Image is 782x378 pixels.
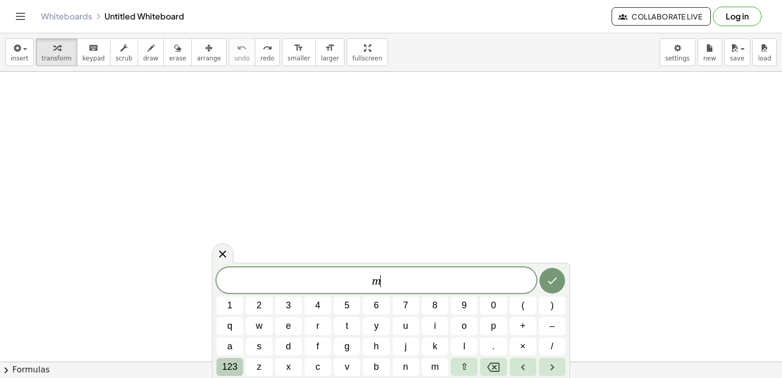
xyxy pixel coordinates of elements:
button: r [305,317,331,335]
span: g [344,340,350,353]
span: transform [41,55,72,62]
span: r [316,319,319,333]
span: new [703,55,716,62]
span: 2 [256,299,262,312]
button: undoundo [229,38,255,66]
span: j [405,340,407,353]
button: Left arrow [510,358,536,376]
button: arrange [191,38,227,66]
span: + [520,319,526,333]
a: Whiteboards [41,11,92,22]
button: Right arrow [539,358,566,376]
span: l [463,340,465,353]
button: h [363,338,389,355]
button: insert [5,38,34,66]
span: arrange [197,55,221,62]
button: save [724,38,750,66]
button: . [480,338,507,355]
button: v [334,358,360,376]
button: redoredo [255,38,280,66]
i: keyboard [89,42,98,54]
button: 2 [246,297,272,314]
span: fullscreen [352,55,382,62]
span: erase [169,55,186,62]
span: 8 [432,299,438,312]
span: load [758,55,771,62]
button: w [246,317,272,335]
span: v [345,360,350,374]
span: ​ [380,275,381,287]
span: draw [143,55,159,62]
span: save [730,55,744,62]
i: format_size [325,42,335,54]
button: l [451,338,477,355]
span: Collaborate Live [620,12,702,21]
span: 1 [227,299,232,312]
button: u [393,317,419,335]
button: Toggle navigation [12,8,29,25]
button: keyboardkeypad [77,38,111,66]
button: j [393,338,419,355]
button: Fraction [539,338,566,355]
button: Log in [713,7,762,26]
button: 9 [451,297,477,314]
button: p [480,317,507,335]
span: b [374,360,379,374]
span: k [432,340,437,353]
button: Default keyboard [216,358,243,376]
button: Shift [451,358,477,376]
span: × [520,340,526,353]
i: undo [237,42,247,54]
span: s [257,340,262,353]
button: transform [36,38,77,66]
button: q [216,317,243,335]
span: insert [11,55,28,62]
span: undo [234,55,250,62]
button: z [246,358,272,376]
button: 7 [393,297,419,314]
span: w [256,319,263,333]
i: format_size [294,42,303,54]
span: 0 [491,299,496,312]
button: Backspace [480,358,507,376]
span: e [286,319,291,333]
button: format_sizesmaller [282,38,316,66]
button: ( [510,297,536,314]
button: load [752,38,777,66]
button: draw [138,38,164,66]
button: c [305,358,331,376]
span: ) [551,299,554,312]
button: 3 [275,297,302,314]
button: n [393,358,419,376]
span: 3 [286,299,291,312]
button: settings [660,38,696,66]
span: keypad [82,55,105,62]
button: t [334,317,360,335]
button: a [216,338,243,355]
span: z [257,360,262,374]
i: redo [263,42,272,54]
span: settings [665,55,690,62]
span: q [227,319,232,333]
button: k [422,338,448,355]
span: p [491,319,496,333]
button: 1 [216,297,243,314]
span: a [227,340,232,353]
span: x [286,360,291,374]
span: – [550,319,555,333]
span: 9 [462,299,467,312]
button: fullscreen [346,38,387,66]
span: ( [522,299,525,312]
var: m [372,274,381,287]
span: smaller [288,55,310,62]
button: 4 [305,297,331,314]
button: erase [163,38,191,66]
button: o [451,317,477,335]
button: 8 [422,297,448,314]
span: m [431,360,439,374]
span: 6 [374,299,379,312]
span: 5 [344,299,350,312]
button: 6 [363,297,389,314]
button: e [275,317,302,335]
span: c [315,360,320,374]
